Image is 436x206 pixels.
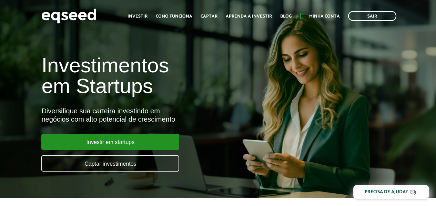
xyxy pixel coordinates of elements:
[128,14,148,19] a: Investir
[41,155,179,172] a: Captar investimentos
[41,107,249,123] div: Diversifique sua carteira investindo em negócios com alto potencial de crescimento
[156,14,192,19] a: Como funciona
[280,14,292,19] a: Blog
[309,14,340,19] a: Minha conta
[348,11,396,21] a: Sair
[41,134,179,150] a: Investir em startups
[201,14,217,19] a: Captar
[226,14,272,19] a: Aprenda a investir
[41,55,249,96] h1: Investimentos em Startups
[41,7,97,25] img: EqSeed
